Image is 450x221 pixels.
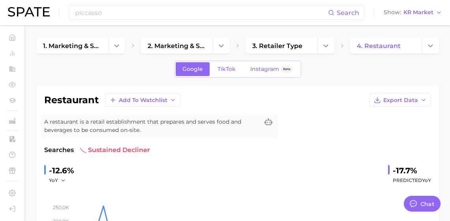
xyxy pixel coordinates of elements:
img: SPATE [8,7,50,17]
button: Change Category [422,38,439,54]
a: InstagramBeta [244,62,300,76]
span: 3. retailer type [252,42,302,50]
div: -17.7% [393,164,431,177]
button: Add to Watchlist [105,93,180,107]
span: sustained decliner [80,145,150,155]
button: Change Category [317,38,334,54]
img: sustained decliner [80,147,86,153]
span: A restaurant is a retail establishment that prepares and serves food and beverages to be consumed... [44,118,259,134]
a: Google [176,62,210,76]
button: ShowKR Market [382,7,444,18]
button: Change Category [108,38,125,54]
div: -12.6% [49,164,74,177]
span: 1. marketing & sales [43,42,101,50]
a: 3. retailer type [246,38,317,54]
span: TikTok [217,66,236,72]
h1: restaurant [44,95,99,105]
span: Add to Watchlist [119,97,167,104]
span: Export Data [383,97,418,104]
input: Search here for a brand, industry, or ingredient [74,6,328,19]
a: TikTok [211,62,242,76]
span: YoY [49,177,58,184]
span: Searches [44,145,74,155]
button: YoY [49,176,66,185]
span: Instagram [250,66,279,72]
span: Search [337,9,359,17]
button: Export Data [369,93,431,107]
a: 4. restaurant [350,38,422,54]
span: YoY [422,177,431,183]
span: 2. marketing & sales [148,42,206,50]
span: Show [384,10,401,15]
a: 1. marketing & sales [36,38,108,54]
span: KR Market [403,10,433,15]
tspan: 250.0k [53,204,69,210]
span: Beta [283,66,291,72]
a: 2. marketing & sales [141,38,213,54]
button: Change Category [213,38,230,54]
a: Log out. Currently logged in with e-mail doyeon@spate.nyc. [6,203,18,215]
span: Google [182,66,203,72]
span: 4. restaurant [357,42,401,50]
span: Predicted [393,176,431,185]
